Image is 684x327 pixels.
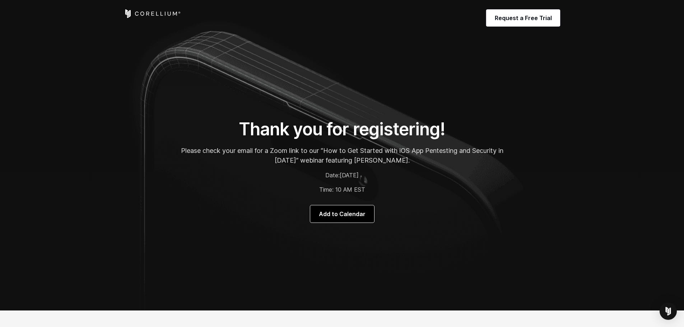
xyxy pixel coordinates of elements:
span: [DATE] [340,172,359,179]
p: Date: [181,171,504,179]
span: Request a Free Trial [495,14,552,22]
h1: Thank you for registering! [181,118,504,140]
a: Corellium Home [124,9,181,18]
p: Please check your email for a Zoom link to our “How to Get Started with iOS App Pentesting and Se... [181,146,504,165]
a: Request a Free Trial [486,9,560,27]
a: Add to Calendar [310,205,374,223]
div: Open Intercom Messenger [660,303,677,320]
p: Time: 10 AM EST [181,185,504,194]
span: Add to Calendar [319,210,366,218]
